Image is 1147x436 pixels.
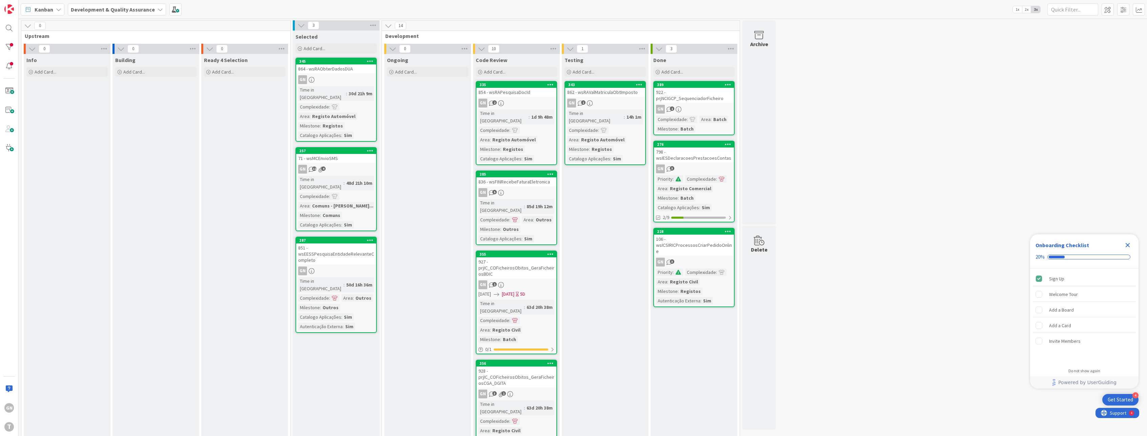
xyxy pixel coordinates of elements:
[491,136,537,143] div: Registo Automóvel
[501,145,525,153] div: Registos
[479,252,556,257] div: 355
[656,185,667,192] div: Area
[1030,376,1139,389] div: Footer
[345,281,374,289] div: 50d 16h 36m
[299,238,376,243] div: 287
[298,75,307,84] div: GN
[1047,3,1098,16] input: Quick Filter...
[478,400,524,415] div: Time in [GEOGRAPHIC_DATA]
[501,225,520,233] div: Outros
[654,141,734,162] div: 276798 - wsIESDeclaracoesPrestacoesContas
[1033,334,1136,349] div: Invite Members is incomplete.
[534,216,553,223] div: Outros
[668,278,700,285] div: Registo Civil
[478,336,500,343] div: Milestone
[478,136,490,143] div: Area
[321,166,326,171] span: 4
[344,179,345,187] span: :
[115,57,136,63] span: Building
[1022,6,1031,13] span: 2x
[1030,269,1139,364] div: Checklist items
[670,106,674,111] span: 1
[296,75,376,84] div: GN
[521,155,523,162] span: :
[298,193,329,200] div: Complexidade
[484,69,506,75] span: Add Card...
[700,297,701,304] span: :
[479,361,556,366] div: 356
[712,116,728,123] div: Batch
[699,116,711,123] div: Area
[529,113,530,121] span: :
[478,291,491,298] span: [DATE]
[567,145,589,153] div: Milestone
[310,202,375,210] div: Comuns - [PERSON_NAME]...
[524,203,525,210] span: :
[509,317,510,324] span: :
[565,99,645,107] div: GN
[1108,396,1133,403] div: Get Started
[525,303,554,311] div: 63d 20h 38m
[309,202,310,210] span: :
[4,403,14,413] div: GN
[476,280,556,289] div: GN
[478,199,524,214] div: Time in [GEOGRAPHIC_DATA]
[525,404,554,412] div: 63d 20h 38m
[500,225,501,233] span: :
[656,125,678,133] div: Milestone
[491,427,522,434] div: Registo Civil
[298,113,309,120] div: Area
[581,100,586,105] span: 1
[1033,287,1136,302] div: Welcome Tour is incomplete.
[298,304,320,311] div: Milestone
[573,69,594,75] span: Add Card...
[478,390,487,398] div: GN
[491,326,522,334] div: Registo Civil
[296,148,376,163] div: 25771 - wsMCEnvioSMS
[567,136,578,143] div: Area
[25,33,282,39] span: Upstream
[476,366,556,388] div: 928 - prjIC_COFicheirosObitos_GeraFicheirosCGA_DGITA
[476,188,556,197] div: GN
[478,216,509,223] div: Complexidade
[395,22,406,30] span: 14
[565,88,645,97] div: 862 - wsRAValMatriculaObtImposto
[525,203,554,210] div: 85d 19h 12m
[478,126,509,134] div: Complexidade
[329,294,330,302] span: :
[298,212,320,219] div: Milestone
[35,69,56,75] span: Add Card...
[479,172,556,177] div: 285
[298,323,343,330] div: Autenticação Externa
[492,100,497,105] span: 2
[295,33,318,40] span: Selected
[212,69,234,75] span: Add Card...
[679,288,702,295] div: Registos
[524,404,525,412] span: :
[668,185,713,192] div: Registo Comercial
[476,345,556,354] div: 0/1
[343,323,344,330] span: :
[476,360,556,388] div: 356928 - prjIC_COFicheirosObitos_GeraFicheirosCGA_DGITA
[567,126,598,134] div: Complexidade
[298,294,329,302] div: Complexidade
[1036,254,1045,260] div: 20%
[1049,306,1074,314] div: Add a Board
[1030,234,1139,389] div: Checklist Container
[1033,271,1136,286] div: Sign Up is complete.
[654,147,734,162] div: 798 - wsIESDeclaracoesPrestacoesContas
[71,6,155,13] b: Development & Quality Assurance
[354,294,373,302] div: Outros
[299,148,376,153] div: 257
[476,251,556,278] div: 355927 - prjIC_COFicheirosObitos_GeraFicheirosBDIC
[476,171,556,177] div: 285
[308,21,319,29] span: 3
[716,269,717,276] span: :
[296,58,376,64] div: 345
[344,323,355,330] div: Sim
[478,317,509,324] div: Complexidade
[687,116,688,123] span: :
[353,294,354,302] span: :
[590,145,614,153] div: Registos
[296,165,376,174] div: GN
